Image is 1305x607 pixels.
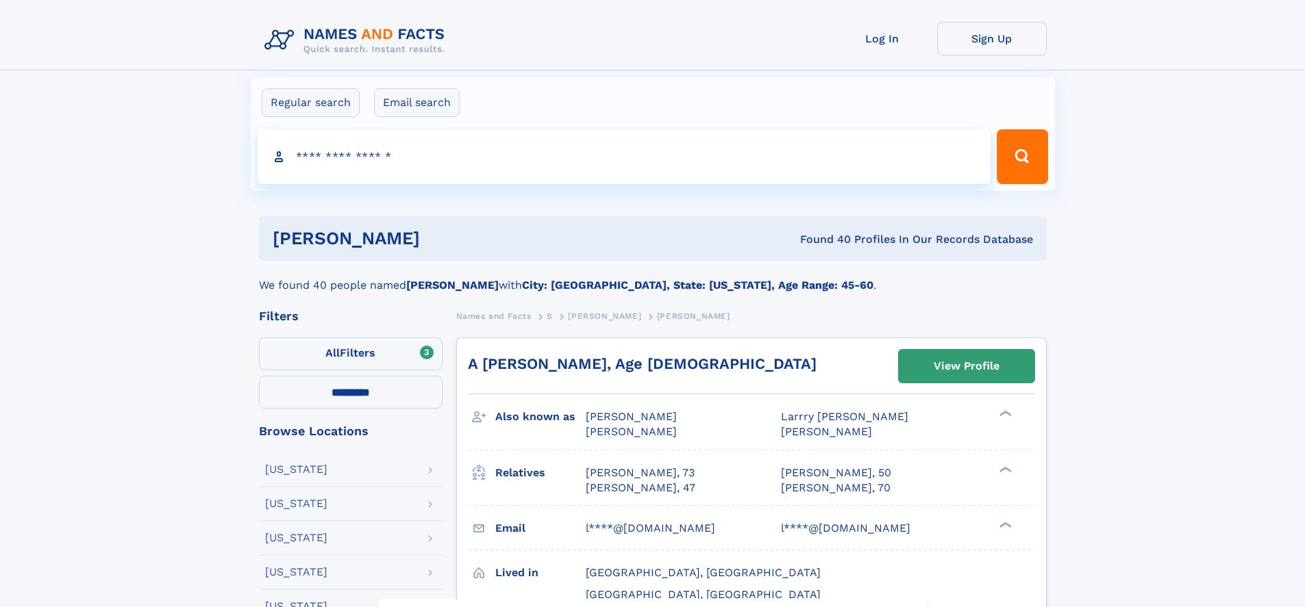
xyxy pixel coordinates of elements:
[406,279,499,292] b: [PERSON_NAME]
[937,22,1047,55] a: Sign Up
[586,425,677,438] span: [PERSON_NAME]
[374,88,460,117] label: Email search
[610,232,1033,247] div: Found 40 Profiles In Our Records Database
[586,410,677,423] span: [PERSON_NAME]
[495,461,586,485] h3: Relatives
[265,464,327,475] div: [US_STATE]
[996,465,1012,474] div: ❯
[781,465,891,480] a: [PERSON_NAME], 50
[259,425,443,437] div: Browse Locations
[781,425,872,438] span: [PERSON_NAME]
[259,337,443,370] label: Filters
[456,307,532,324] a: Names and Facts
[259,310,443,322] div: Filters
[934,350,999,382] div: View Profile
[899,350,1034,383] a: View Profile
[586,480,695,495] a: [PERSON_NAME], 47
[259,22,456,59] img: Logo Names and Facts
[265,567,327,578] div: [US_STATE]
[828,22,937,55] a: Log In
[781,410,908,423] span: Larrry [PERSON_NAME]
[265,498,327,509] div: [US_STATE]
[262,88,360,117] label: Regular search
[495,405,586,428] h3: Also known as
[997,129,1047,184] button: Search Button
[468,355,817,372] a: A [PERSON_NAME], Age [DEMOGRAPHIC_DATA]
[547,311,553,321] span: S
[586,588,821,601] span: [GEOGRAPHIC_DATA], [GEOGRAPHIC_DATA]
[996,409,1012,418] div: ❯
[996,520,1012,529] div: ❯
[495,561,586,584] h3: Lived in
[781,480,891,495] a: [PERSON_NAME], 70
[568,311,641,321] span: [PERSON_NAME]
[273,230,610,247] h1: [PERSON_NAME]
[522,279,873,292] b: City: [GEOGRAPHIC_DATA], State: [US_STATE], Age Range: 45-60
[568,307,641,324] a: [PERSON_NAME]
[547,307,553,324] a: S
[325,346,340,359] span: All
[495,517,586,540] h3: Email
[258,129,991,184] input: search input
[586,566,821,579] span: [GEOGRAPHIC_DATA], [GEOGRAPHIC_DATA]
[259,261,1047,294] div: We found 40 people named with .
[657,311,730,321] span: [PERSON_NAME]
[265,532,327,543] div: [US_STATE]
[586,465,695,480] a: [PERSON_NAME], 73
